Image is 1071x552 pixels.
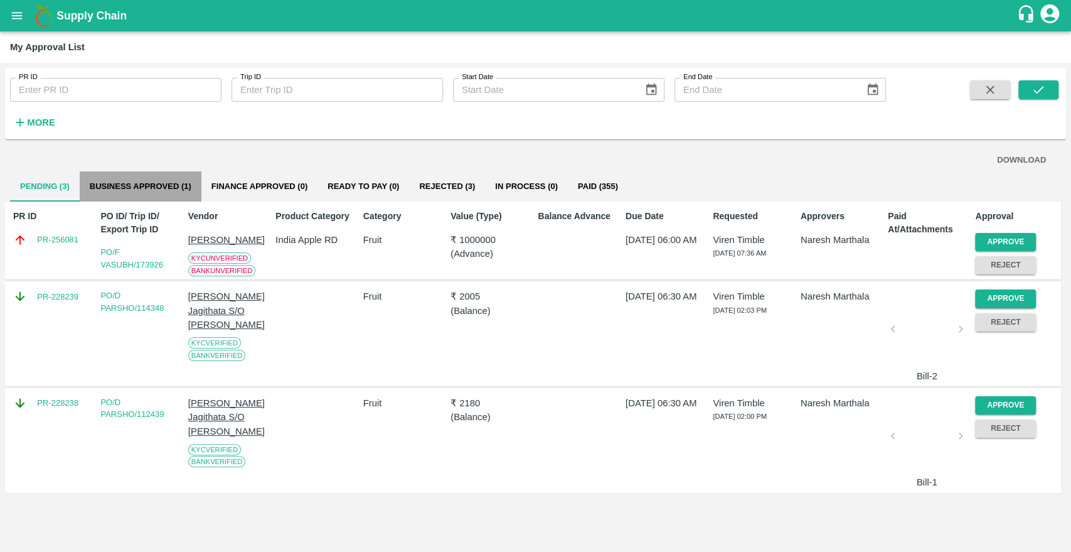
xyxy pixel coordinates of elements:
p: Category [363,210,445,223]
p: Value (Type) [450,210,533,223]
p: Bill-2 [898,369,956,383]
label: Trip ID [240,72,261,82]
button: Business Approved (1) [80,171,201,202]
span: Bank Unverified [188,265,256,276]
strong: More [27,117,55,127]
button: Approve [975,290,1036,308]
span: [DATE] 02:03 PM [713,306,767,314]
button: Approve [975,233,1036,251]
p: Naresh Marthala [801,290,883,303]
span: Bank Verified [188,456,246,467]
button: In Process (0) [485,171,568,202]
span: KYC Verified [188,337,241,349]
p: [DATE] 06:00 AM [626,233,708,247]
p: Fruit [363,290,445,303]
p: Paid At/Attachments [888,210,970,236]
button: Choose date [639,78,663,102]
input: Enter PR ID [10,78,221,102]
p: Viren Timble [713,290,795,303]
label: PR ID [19,72,38,82]
button: Finance Approved (0) [201,171,317,202]
p: [PERSON_NAME] Jagithata S/O [PERSON_NAME] [188,396,270,438]
span: KYC Unverified [188,252,251,264]
div: My Approval List [10,39,85,55]
button: Choose date [861,78,885,102]
p: Vendor [188,210,270,223]
p: ₹ 2005 [450,290,533,303]
p: Naresh Marthala [801,233,883,247]
button: Ready To Pay (0) [317,171,409,202]
span: KYC Verified [188,444,241,455]
div: customer-support [1016,4,1038,27]
button: Approve [975,396,1036,414]
p: Approval [975,210,1057,223]
p: Balance Advance [538,210,620,223]
p: Viren Timble [713,396,795,410]
button: Pending (3) [10,171,80,202]
span: [DATE] 07:36 AM [713,249,766,257]
p: [DATE] 06:30 AM [626,290,708,303]
img: logo [31,3,56,28]
button: Reject [975,419,1036,438]
p: [DATE] 06:30 AM [626,396,708,410]
label: Start Date [462,72,493,82]
span: [DATE] 02:00 PM [713,413,767,420]
div: account of current user [1038,3,1061,29]
p: Viren Timble [713,233,795,247]
input: Start Date [453,78,634,102]
p: ( Balance ) [450,410,533,424]
button: Rejected (3) [409,171,485,202]
input: End Date [674,78,856,102]
button: Reject [975,256,1036,274]
a: Supply Chain [56,7,1016,24]
p: [PERSON_NAME] Jagithata S/O [PERSON_NAME] [188,290,270,332]
p: Due Date [626,210,708,223]
button: Reject [975,313,1036,332]
span: Bank Verified [188,350,246,361]
p: ( Advance ) [450,247,533,261]
p: ₹ 2180 [450,396,533,410]
p: Fruit [363,396,445,410]
a: PR-256081 [37,234,78,246]
a: PR-228238 [37,397,78,409]
p: India Apple RD [275,233,358,247]
a: PR-228239 [37,291,78,303]
button: Paid (355) [568,171,628,202]
p: PR ID [13,210,95,223]
p: Approvers [801,210,883,223]
input: Enter Trip ID [232,78,443,102]
p: Fruit [363,233,445,247]
button: DOWNLOAD [992,149,1051,171]
a: PO/F VASUBH/173926 [100,247,163,269]
button: open drawer [3,1,31,30]
p: ( Balance ) [450,304,533,318]
p: Naresh Marthala [801,396,883,410]
b: Supply Chain [56,9,127,22]
button: More [10,112,58,133]
label: End Date [683,72,712,82]
p: Bill-1 [898,475,956,489]
p: ₹ 1000000 [450,233,533,247]
p: Product Category [275,210,358,223]
a: PO/D PARSHO/114348 [100,291,164,313]
p: PO ID/ Trip ID/ Export Trip ID [100,210,183,236]
p: [PERSON_NAME] [188,233,270,247]
p: Requested [713,210,795,223]
a: PO/D PARSHO/112439 [100,398,164,419]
